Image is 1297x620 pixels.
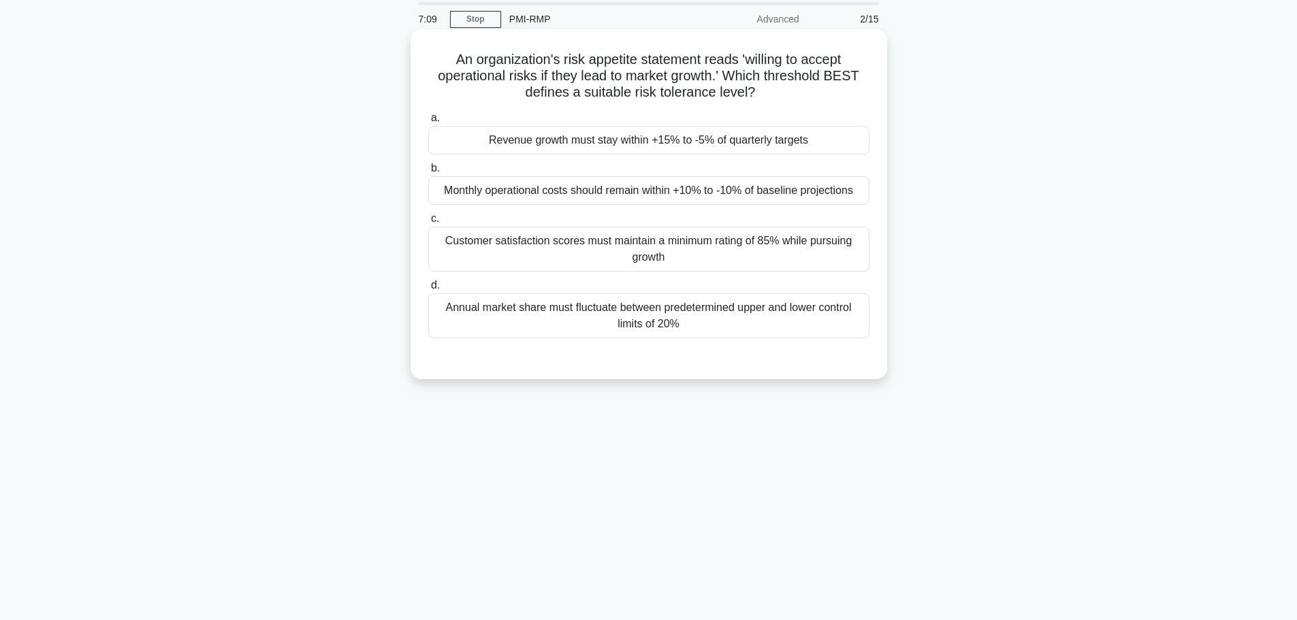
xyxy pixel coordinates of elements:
a: Stop [450,11,501,28]
span: a. [431,112,440,123]
div: 7:09 [411,5,450,33]
span: d. [431,279,440,291]
span: c. [431,212,439,224]
div: PMI-RMP [501,5,688,33]
div: Customer satisfaction scores must maintain a minimum rating of 85% while pursuing growth [428,227,869,272]
div: Monthly operational costs should remain within +10% to -10% of baseline projections [428,176,869,205]
h5: An organization's risk appetite statement reads 'willing to accept operational risks if they lead... [427,51,871,101]
div: Annual market share must fluctuate between predetermined upper and lower control limits of 20% [428,293,869,338]
span: b. [431,162,440,174]
div: Advanced [688,5,807,33]
div: Revenue growth must stay within +15% to -5% of quarterly targets [428,126,869,154]
div: 2/15 [807,5,887,33]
